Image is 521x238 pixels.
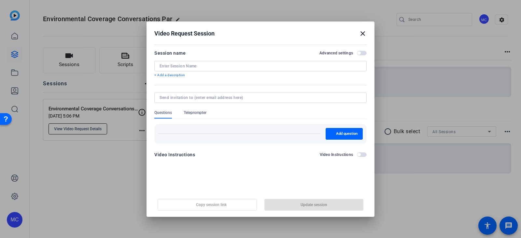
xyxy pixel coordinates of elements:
div: Video Instructions [154,151,195,159]
input: Enter Session Name [160,63,361,69]
h2: Advanced settings [319,50,353,56]
button: Add question [326,128,363,140]
div: Video Request Session [154,30,367,37]
span: Questions [154,110,172,115]
div: Session name [154,49,186,57]
input: Send invitation to (enter email address here) [160,95,359,100]
span: Teleprompter [184,110,206,115]
h2: Video Instructions [320,152,353,157]
mat-icon: close [359,30,367,37]
span: Add question [336,131,358,136]
p: + Add a description [154,73,367,78]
